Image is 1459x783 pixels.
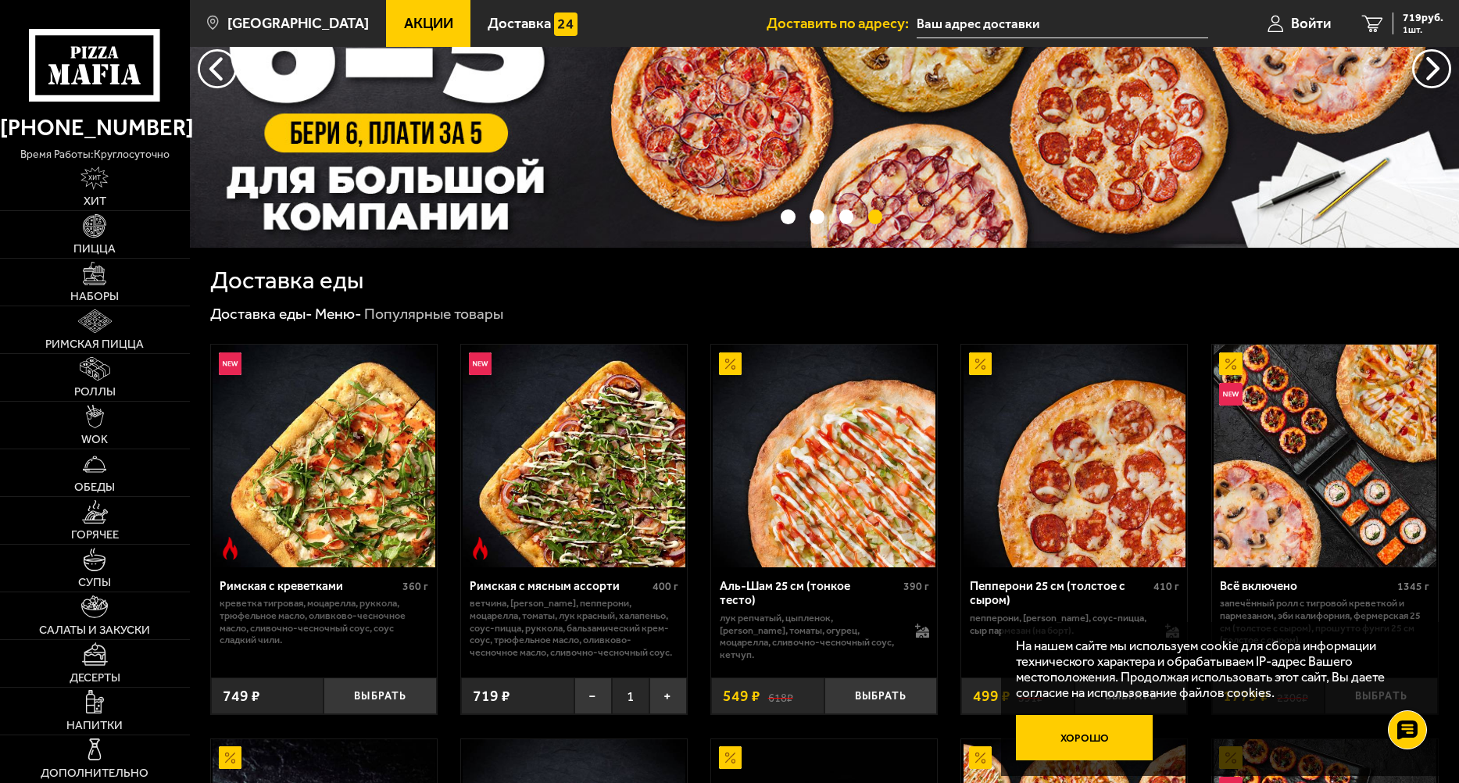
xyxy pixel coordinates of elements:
p: На нашем сайте мы используем cookie для сбора информации технического характера и обрабатываем IP... [1016,638,1414,701]
img: Римская с мясным ассорти [463,345,685,567]
span: Обеды [74,481,115,493]
span: Римская пицца [45,338,144,350]
span: Супы [78,577,111,588]
img: 15daf4d41897b9f0e9f617042186c801.svg [554,13,577,35]
p: креветка тигровая, моцарелла, руккола, трюфельное масло, оливково-чесночное масло, сливочно-чесно... [220,597,429,645]
div: Римская с креветками [220,579,399,594]
span: 400 г [653,580,678,593]
span: Напитки [66,720,123,731]
span: 1 шт. [1403,25,1443,34]
img: Аль-Шам 25 см (тонкое тесто) [713,345,935,567]
div: Римская с мясным ассорти [470,579,649,594]
span: Наборы [70,291,119,302]
span: 549 ₽ [723,688,760,703]
span: 390 г [903,580,929,593]
img: Акционный [1219,352,1242,375]
img: Акционный [969,746,992,769]
button: точки переключения [781,209,796,224]
img: Акционный [719,746,742,769]
img: Всё включено [1214,345,1436,567]
img: Акционный [969,352,992,375]
p: ветчина, [PERSON_NAME], пепперони, моцарелла, томаты, лук красный, халапеньо, соус-пицца, руккола... [470,597,679,658]
span: WOK [81,434,108,445]
span: Пицца [73,243,116,255]
button: + [649,678,687,715]
img: Острое блюдо [469,537,492,560]
span: 1345 г [1397,580,1429,593]
img: Новинка [1219,383,1242,406]
div: Пепперони 25 см (толстое с сыром) [970,579,1150,608]
a: АкционныйАль-Шам 25 см (тонкое тесто) [711,345,937,567]
img: Пепперони 25 см (толстое с сыром) [964,345,1186,567]
p: Запечённый ролл с тигровой креветкой и пармезаном, Эби Калифорния, Фермерская 25 см (толстое с сы... [1220,597,1429,645]
p: лук репчатый, цыпленок, [PERSON_NAME], томаты, огурец, моцарелла, сливочно-чесночный соус, кетчуп. [720,612,899,660]
h1: Доставка еды [210,268,363,292]
a: НовинкаОстрое блюдоРимская с мясным ассорти [461,345,687,567]
img: Акционный [219,746,241,769]
img: Акционный [719,352,742,375]
span: Роллы [74,386,116,398]
span: 1 [612,678,649,715]
span: Десерты [70,672,120,684]
span: 360 г [402,580,428,593]
input: Ваш адрес доставки [917,9,1208,38]
button: Хорошо [1016,715,1153,760]
span: 410 г [1153,580,1179,593]
button: точки переключения [839,209,854,224]
span: 749 ₽ [223,688,260,703]
button: Выбрать [824,678,938,715]
a: АкционныйНовинкаВсё включено [1212,345,1438,567]
span: Акции [404,16,453,31]
span: Дополнительно [41,767,148,779]
span: 719 ₽ [473,688,510,703]
img: Новинка [219,352,241,375]
div: Аль-Шам 25 см (тонкое тесто) [720,579,899,608]
img: Новинка [469,352,492,375]
span: Доставить по адресу: [767,16,917,31]
span: 499 ₽ [973,688,1010,703]
img: Римская с креветками [213,345,435,567]
div: Популярные товары [364,304,503,324]
button: точки переключения [868,209,883,224]
div: Всё включено [1220,579,1393,594]
span: Горячее [71,529,119,541]
span: Салаты и закуски [39,624,150,636]
span: Войти [1291,16,1331,31]
a: Меню- [315,305,362,323]
span: Доставка [488,16,551,31]
span: [GEOGRAPHIC_DATA] [227,16,369,31]
p: пепперони, [PERSON_NAME], соус-пицца, сыр пармезан (на борт). [970,612,1150,636]
img: Острое блюдо [219,537,241,560]
button: следующий [198,49,237,88]
span: Хит [84,195,106,207]
button: − [574,678,612,715]
a: Доставка еды- [210,305,313,323]
button: Выбрать [324,678,437,715]
a: АкционныйПепперони 25 см (толстое с сыром) [961,345,1187,567]
a: НовинкаОстрое блюдоРимская с креветками [211,345,437,567]
span: 719 руб. [1403,13,1443,23]
button: точки переключения [810,209,824,224]
s: 618 ₽ [768,688,793,703]
button: предыдущий [1412,49,1451,88]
